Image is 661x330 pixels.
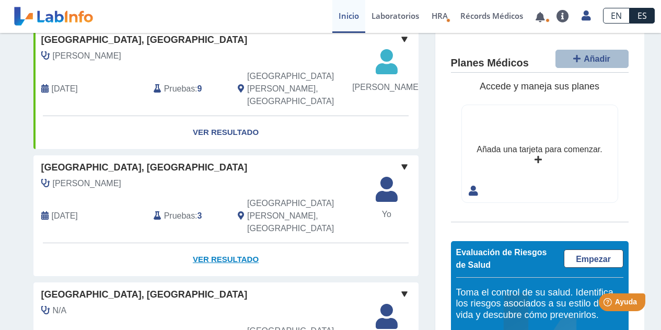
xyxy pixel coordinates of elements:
[352,81,421,94] span: [PERSON_NAME]
[198,211,202,220] b: 3
[576,255,611,264] span: Empezar
[630,8,655,24] a: ES
[456,248,547,269] span: Evaluación de Riesgos de Salud
[247,197,363,235] span: San Juan, PR
[369,208,404,221] span: Yo
[41,33,248,47] span: [GEOGRAPHIC_DATA], [GEOGRAPHIC_DATA]
[146,197,230,235] div: :
[603,8,630,24] a: EN
[555,50,629,68] button: Añadir
[451,57,529,70] h4: Planes Médicos
[53,177,121,190] span: Velez, Angel
[198,84,202,93] b: 9
[52,210,78,222] span: 2025-09-17
[432,10,448,21] span: HRA
[41,288,248,302] span: [GEOGRAPHIC_DATA], [GEOGRAPHIC_DATA]
[164,83,195,95] span: Pruebas
[584,54,610,63] span: Añadir
[146,70,230,108] div: :
[53,304,67,317] span: N/A
[480,81,599,92] span: Accede y maneja sus planes
[33,243,419,276] a: Ver Resultado
[568,289,650,318] iframe: Help widget launcher
[564,249,623,268] a: Empezar
[456,287,623,321] h5: Toma el control de su salud. Identifica los riesgos asociados a su estilo de vida y descubre cómo...
[164,210,195,222] span: Pruebas
[33,116,419,149] a: Ver Resultado
[477,143,602,156] div: Añada una tarjeta para comenzar.
[41,161,248,175] span: [GEOGRAPHIC_DATA], [GEOGRAPHIC_DATA]
[52,83,78,95] span: 2024-08-28
[247,70,363,108] span: San Juan, PR
[53,50,121,62] span: Rodriguez, Jose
